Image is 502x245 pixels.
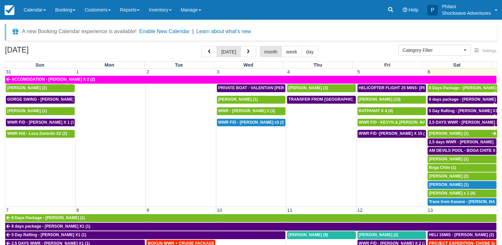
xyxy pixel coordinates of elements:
a: [PERSON_NAME] (9) [287,231,356,239]
span: [PERSON_NAME] (13) [359,97,401,102]
a: [PERSON_NAME] (1) [6,107,75,115]
span: 10 [216,208,223,213]
a: TRANSFER FROM [GEOGRAPHIC_DATA] TO VIC FALLS - [PERSON_NAME] X 1 (1) [287,96,356,104]
a: WWR H/d - Loca Zanardo X2 (2) [6,130,75,138]
a: HELI 15MIS - [PERSON_NAME] (2) [428,231,496,239]
a: [PERSON_NAME] (2) [357,231,426,239]
span: RATPANAT X 4 (4) [359,109,393,113]
a: HELICOPTER FLIGHT 25 MINS- [PERSON_NAME] X1 (1) [357,84,426,92]
a: [PERSON_NAME] (1) [428,181,496,189]
a: WWR F/D - [PERSON_NAME] X 1 (1) [6,119,75,127]
button: month [260,46,282,57]
a: 8 days package - [PERSON_NAME] X1 (1) [5,223,496,231]
span: Mon [105,62,114,68]
span: WWR F/D -[PERSON_NAME] X 15 (15) [359,131,431,136]
span: [PERSON_NAME] (1) [7,109,47,113]
span: [PERSON_NAME] (2) [359,233,398,237]
span: Boga Chite (1) [429,165,456,170]
span: 9 [146,208,150,213]
span: PRIVATE BOAT - VALENTIAN [PERSON_NAME] X 4 (4) [218,86,321,90]
a: 5 Day Rafting - [PERSON_NAME] X1 (1) [5,231,285,239]
h2: [DATE] [5,46,88,58]
span: WWR F/D - [PERSON_NAME] x3 (3) [218,120,285,125]
a: 5 Day Rafting - [PERSON_NAME] X1 (1) [428,107,497,115]
a: AM DEVILS POOL - BOGA CHITE X 1 (1) [428,147,496,155]
span: 1 [76,69,80,74]
span: HELICOPTER FLIGHT 25 MINS- [PERSON_NAME] X1 (1) [359,86,465,90]
a: [PERSON_NAME] (3) [287,84,356,92]
div: P [427,5,438,15]
span: Thu [314,62,322,68]
span: [PERSON_NAME] (2) [7,86,47,90]
span: [PERSON_NAME] (9) [288,233,328,237]
span: Fri [384,62,390,68]
span: WWR F/D - [PERSON_NAME] X 1 (1) [7,120,76,125]
p: Philani [442,3,491,10]
span: 13 [427,208,434,213]
a: WWR F/D - [PERSON_NAME] x3 (3) [217,119,285,127]
a: WWR F/D -[PERSON_NAME] X 15 (15) [357,130,426,138]
span: GORGE SWING - [PERSON_NAME] X 2 (2) [7,97,87,102]
span: 8 [76,208,80,213]
button: Settings [471,46,500,56]
span: | [192,29,194,34]
a: PRIVATE BOAT - VALENTIAN [PERSON_NAME] X 4 (4) [217,84,285,92]
span: Category Filter [403,47,462,53]
span: Wed [243,62,253,68]
a: RATPANAT X 4 (4) [357,107,426,115]
span: 8 days package - [PERSON_NAME] X1 (1) [11,224,90,229]
span: WWR - [PERSON_NAME] 2 (2) [218,109,275,113]
span: HELI 15MIS - [PERSON_NAME] (2) [429,233,494,237]
a: WWR - [PERSON_NAME] 2 (2) [217,107,285,115]
span: 8 Days Package - [PERSON_NAME] (1) [11,215,85,220]
a: [PERSON_NAME] (13) [357,96,426,104]
a: Learn about what's new [196,29,251,34]
span: [PERSON_NAME] (1) [429,182,469,187]
span: [PERSON_NAME] x 1 (4) [429,191,475,195]
span: 3 [216,69,220,74]
span: 11 [286,208,293,213]
span: Sun [35,62,44,68]
a: [PERSON_NAME] (1) [428,130,497,138]
span: [PERSON_NAME] (3) [288,86,328,90]
button: Category Filter [398,45,471,56]
i: Help [403,8,407,12]
span: [PERSON_NAME] (1) [429,157,469,161]
a: [PERSON_NAME] (1) [428,155,496,163]
img: checkfront-main-nav-mini-logo.png [5,5,14,15]
a: 8 days package - [PERSON_NAME] X1 (1) [428,96,497,104]
a: [PERSON_NAME] (1) [217,96,285,104]
button: [DATE] [217,46,241,57]
a: [PERSON_NAME] (2) [428,173,496,180]
span: 5 Day Rafting - [PERSON_NAME] X1 (1) [11,233,86,237]
a: 2,5 DAYS WWR - [PERSON_NAME] X1 (1) [428,119,497,127]
span: [PERSON_NAME] (1) [429,131,469,136]
span: 4 [286,69,290,74]
a: WWR F/D - KEVYN & [PERSON_NAME] 2 (2) [357,119,426,127]
div: A new Booking Calendar experience is available! [22,28,137,35]
span: [PERSON_NAME] (1) [218,97,258,102]
a: Boga Chite (1) [428,164,496,172]
span: Sat [453,62,460,68]
a: 8 Days Package - [PERSON_NAME] (1) [428,84,497,92]
button: week [281,46,302,57]
span: Help [409,7,418,12]
a: ACCOMODATION - [PERSON_NAME] X 2 (2) [5,76,496,84]
span: 31 [5,69,12,74]
a: 8 Days Package - [PERSON_NAME] (1) [5,214,496,222]
a: GORGE SWING - [PERSON_NAME] X 2 (2) [6,96,75,104]
a: [PERSON_NAME] x 1 (4) [428,190,496,197]
button: Enable New Calendar [139,28,190,35]
span: 5 [357,69,361,74]
span: Settings [482,49,496,53]
span: 2 [146,69,150,74]
span: WWR H/d - Loca Zanardo X2 (2) [7,131,67,136]
span: [PERSON_NAME] (2) [429,174,469,178]
span: 6 [427,69,431,74]
span: ACCOMODATION - [PERSON_NAME] X 2 (2) [11,77,95,82]
span: TRANSFER FROM [GEOGRAPHIC_DATA] TO VIC FALLS - [PERSON_NAME] X 1 (1) [288,97,446,102]
span: Tue [175,62,183,68]
a: Trans from Kasane - [PERSON_NAME] X4 (4) [428,198,496,206]
a: 2,5 days WWR - [PERSON_NAME] X2 (2) [428,138,496,146]
span: WWR F/D - KEVYN & [PERSON_NAME] 2 (2) [359,120,442,125]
